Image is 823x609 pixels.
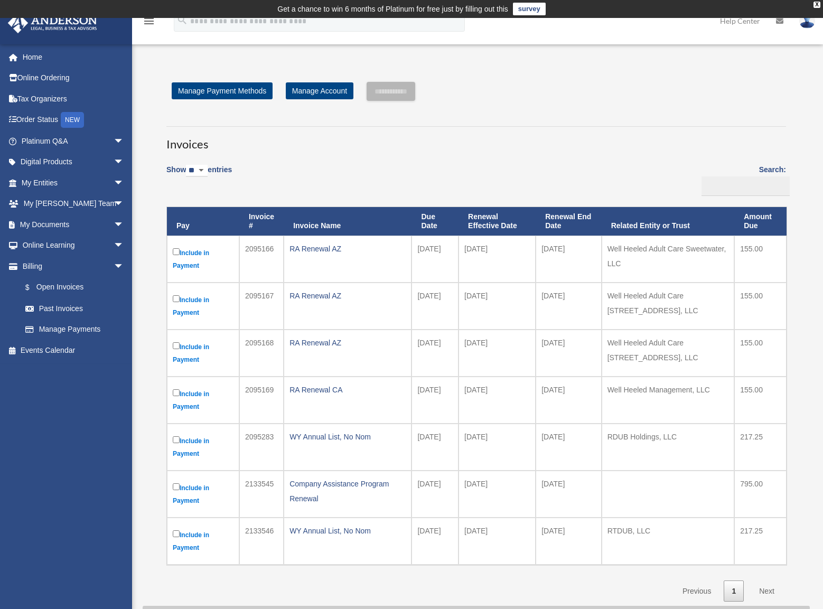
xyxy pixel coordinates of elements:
[239,377,284,424] td: 2095169
[172,82,273,99] a: Manage Payment Methods
[602,283,734,330] td: Well Heeled Adult Care [STREET_ADDRESS], LLC
[173,295,180,302] input: Include in Payment
[114,152,135,173] span: arrow_drop_down
[459,424,536,471] td: [DATE]
[734,207,787,236] th: Amount Due: activate to sort column ascending
[536,236,601,283] td: [DATE]
[7,172,140,193] a: My Entitiesarrow_drop_down
[813,2,820,8] div: close
[143,15,155,27] i: menu
[734,424,787,471] td: 217.25
[536,283,601,330] td: [DATE]
[239,236,284,283] td: 2095166
[239,471,284,518] td: 2133545
[239,518,284,565] td: 2133546
[289,382,406,397] div: RA Renewal CA
[536,207,601,236] th: Renewal End Date: activate to sort column ascending
[173,434,233,460] label: Include in Payment
[698,163,786,196] label: Search:
[61,112,84,128] div: NEW
[513,3,546,15] a: survey
[7,214,140,235] a: My Documentsarrow_drop_down
[411,518,459,565] td: [DATE]
[602,518,734,565] td: RTDUB, LLC
[602,424,734,471] td: RDUB Holdings, LLC
[536,424,601,471] td: [DATE]
[411,330,459,377] td: [DATE]
[7,193,140,214] a: My [PERSON_NAME] Teamarrow_drop_down
[114,256,135,277] span: arrow_drop_down
[602,330,734,377] td: Well Heeled Adult Care [STREET_ADDRESS], LLC
[173,293,233,319] label: Include in Payment
[176,14,188,26] i: search
[114,193,135,215] span: arrow_drop_down
[459,518,536,565] td: [DATE]
[536,330,601,377] td: [DATE]
[459,283,536,330] td: [DATE]
[411,236,459,283] td: [DATE]
[602,207,734,236] th: Related Entity or Trust: activate to sort column ascending
[289,429,406,444] div: WY Annual List, No Nom
[675,580,719,602] a: Previous
[7,88,140,109] a: Tax Organizers
[7,68,140,89] a: Online Ordering
[411,207,459,236] th: Due Date: activate to sort column ascending
[289,241,406,256] div: RA Renewal AZ
[114,172,135,194] span: arrow_drop_down
[411,283,459,330] td: [DATE]
[411,424,459,471] td: [DATE]
[702,176,790,196] input: Search:
[7,235,140,256] a: Online Learningarrow_drop_down
[459,236,536,283] td: [DATE]
[5,13,100,33] img: Anderson Advisors Platinum Portal
[173,481,233,507] label: Include in Payment
[277,3,508,15] div: Get a chance to win 6 months of Platinum for free just by filling out this
[459,207,536,236] th: Renewal Effective Date: activate to sort column ascending
[7,152,140,173] a: Digital Productsarrow_drop_down
[411,377,459,424] td: [DATE]
[7,256,135,277] a: Billingarrow_drop_down
[7,46,140,68] a: Home
[166,126,786,153] h3: Invoices
[536,377,601,424] td: [DATE]
[239,424,284,471] td: 2095283
[173,340,233,366] label: Include in Payment
[799,13,815,29] img: User Pic
[173,389,180,396] input: Include in Payment
[289,335,406,350] div: RA Renewal AZ
[114,235,135,257] span: arrow_drop_down
[173,436,180,443] input: Include in Payment
[734,236,787,283] td: 155.00
[734,283,787,330] td: 155.00
[239,283,284,330] td: 2095167
[166,163,232,188] label: Show entries
[114,130,135,152] span: arrow_drop_down
[289,523,406,538] div: WY Annual List, No Nom
[31,281,36,294] span: $
[734,377,787,424] td: 155.00
[167,207,239,236] th: Pay: activate to sort column descending
[7,340,140,361] a: Events Calendar
[459,330,536,377] td: [DATE]
[536,471,601,518] td: [DATE]
[286,82,353,99] a: Manage Account
[173,246,233,272] label: Include in Payment
[284,207,411,236] th: Invoice Name: activate to sort column ascending
[602,377,734,424] td: Well Heeled Management, LLC
[734,330,787,377] td: 155.00
[173,528,233,554] label: Include in Payment
[114,214,135,236] span: arrow_drop_down
[15,277,129,298] a: $Open Invoices
[173,248,180,255] input: Include in Payment
[239,330,284,377] td: 2095168
[459,377,536,424] td: [DATE]
[173,483,180,490] input: Include in Payment
[186,165,208,177] select: Showentries
[15,298,135,319] a: Past Invoices
[15,319,135,340] a: Manage Payments
[173,342,180,349] input: Include in Payment
[734,518,787,565] td: 217.25
[7,130,140,152] a: Platinum Q&Aarrow_drop_down
[734,471,787,518] td: 795.00
[459,471,536,518] td: [DATE]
